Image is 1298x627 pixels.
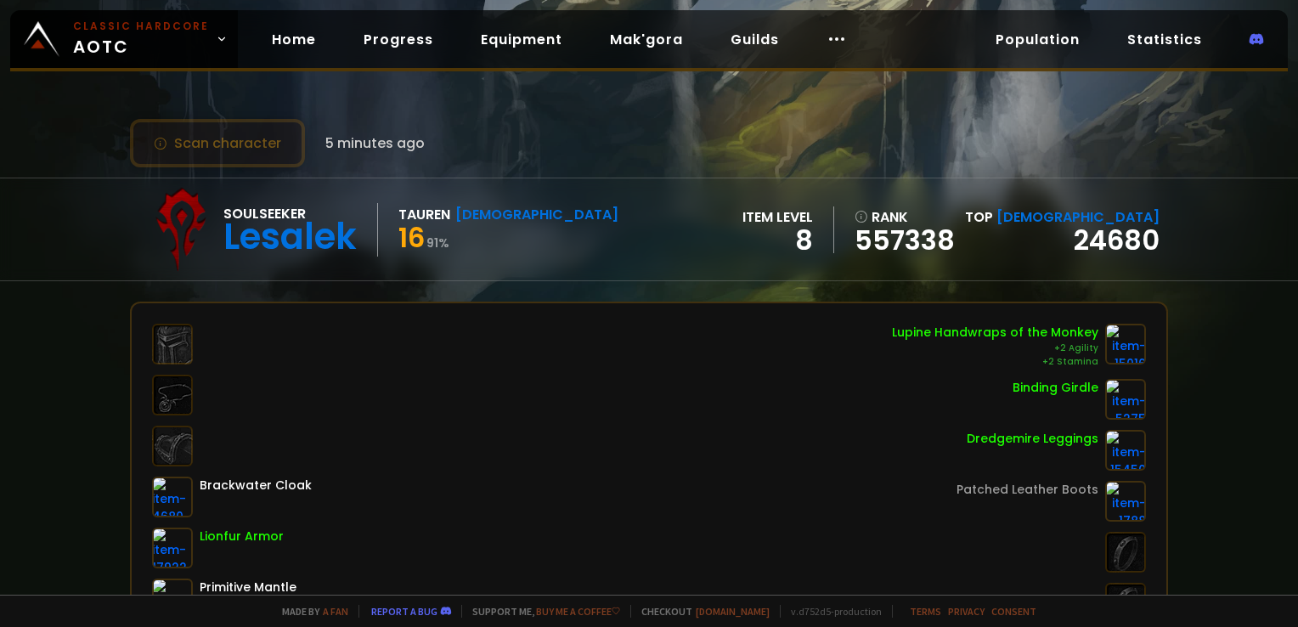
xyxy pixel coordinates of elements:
img: item-5275 [1105,379,1146,420]
img: item-1788 [1105,481,1146,522]
img: item-15450 [1105,430,1146,471]
a: a fan [323,605,348,618]
div: [DEMOGRAPHIC_DATA] [455,204,618,225]
span: v. d752d5 - production [780,605,882,618]
button: Scan character [130,119,305,167]
div: Brackwater Cloak [200,477,312,494]
a: Privacy [948,605,985,618]
div: Soulseeker [223,203,357,224]
div: 8 [742,228,813,253]
div: +2 Stamina [892,355,1098,369]
a: Mak'gora [596,22,697,57]
img: item-17922 [152,528,193,568]
div: Lesalek [223,224,357,250]
a: [DOMAIN_NAME] [696,605,770,618]
div: Lionfur Armor [200,528,284,545]
small: Classic Hardcore [73,19,209,34]
a: Guilds [717,22,793,57]
div: Patched Leather Boots [957,481,1098,499]
a: Statistics [1114,22,1216,57]
img: item-4680 [152,477,193,517]
div: Binding Girdle [1013,379,1098,397]
a: Progress [350,22,447,57]
img: item-15016 [1105,324,1146,364]
a: Terms [910,605,941,618]
div: Dredgemire Leggings [967,430,1098,448]
div: +2 Agility [892,342,1098,355]
span: [DEMOGRAPHIC_DATA] [996,207,1160,227]
a: Buy me a coffee [536,605,620,618]
div: Tauren [398,204,450,225]
a: Equipment [467,22,576,57]
div: item level [742,206,813,228]
div: Top [965,206,1160,228]
span: Support me, [461,605,620,618]
a: Report a bug [371,605,437,618]
a: Consent [991,605,1036,618]
span: 16 [398,218,425,257]
span: 5 minutes ago [325,133,425,154]
a: 24680 [1074,221,1160,259]
span: Made by [272,605,348,618]
a: 557338 [855,228,955,253]
small: 91 % [426,234,449,251]
div: Lupine Handwraps of the Monkey [892,324,1098,342]
a: Home [258,22,330,57]
div: rank [855,206,955,228]
div: Primitive Mantle [200,579,296,596]
span: Checkout [630,605,770,618]
span: AOTC [73,19,209,59]
a: Classic HardcoreAOTC [10,10,238,68]
a: Population [982,22,1093,57]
